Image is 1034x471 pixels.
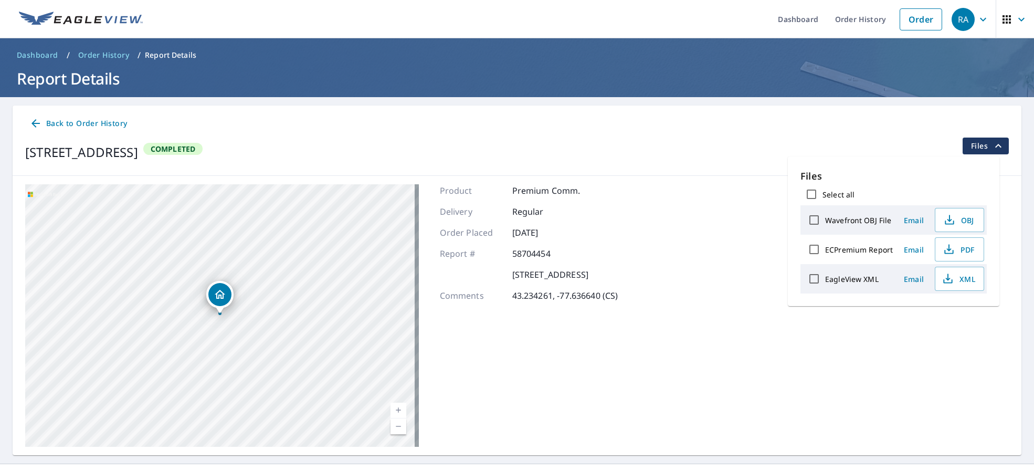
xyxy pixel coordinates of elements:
[897,212,931,228] button: Email
[512,247,575,260] p: 58704454
[935,237,984,261] button: PDF
[391,418,406,434] a: Current Level 17, Zoom Out
[901,274,926,284] span: Email
[512,289,618,302] p: 43.234261, -77.636640 (CS)
[78,50,129,60] span: Order History
[144,144,202,154] span: Completed
[942,273,975,285] span: XML
[942,214,975,226] span: OBJ
[74,47,133,64] a: Order History
[25,114,131,133] a: Back to Order History
[512,184,581,197] p: Premium Comm.
[25,143,138,162] div: [STREET_ADDRESS]
[440,289,503,302] p: Comments
[935,208,984,232] button: OBJ
[900,8,942,30] a: Order
[897,242,931,258] button: Email
[440,247,503,260] p: Report #
[935,267,984,291] button: XML
[901,245,926,255] span: Email
[512,205,575,218] p: Regular
[13,47,62,64] a: Dashboard
[822,190,854,200] label: Select all
[512,226,575,239] p: [DATE]
[13,68,1021,89] h1: Report Details
[67,49,70,61] li: /
[825,274,879,284] label: EagleView XML
[952,8,975,31] div: RA
[800,169,987,183] p: Files
[145,50,196,60] p: Report Details
[897,271,931,287] button: Email
[29,117,127,130] span: Back to Order History
[17,50,58,60] span: Dashboard
[825,245,893,255] label: ECPremium Report
[138,49,141,61] li: /
[825,215,891,225] label: Wavefront OBJ File
[391,403,406,418] a: Current Level 17, Zoom In
[512,268,588,281] p: [STREET_ADDRESS]
[440,205,503,218] p: Delivery
[13,47,1021,64] nav: breadcrumb
[440,226,503,239] p: Order Placed
[962,138,1009,154] button: filesDropdownBtn-58704454
[19,12,143,27] img: EV Logo
[206,281,234,313] div: Dropped pin, building 1, Residential property, 291 Valley Brook Cir Rochester, NY 14616
[440,184,503,197] p: Product
[942,243,975,256] span: PDF
[901,215,926,225] span: Email
[971,140,1005,152] span: Files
